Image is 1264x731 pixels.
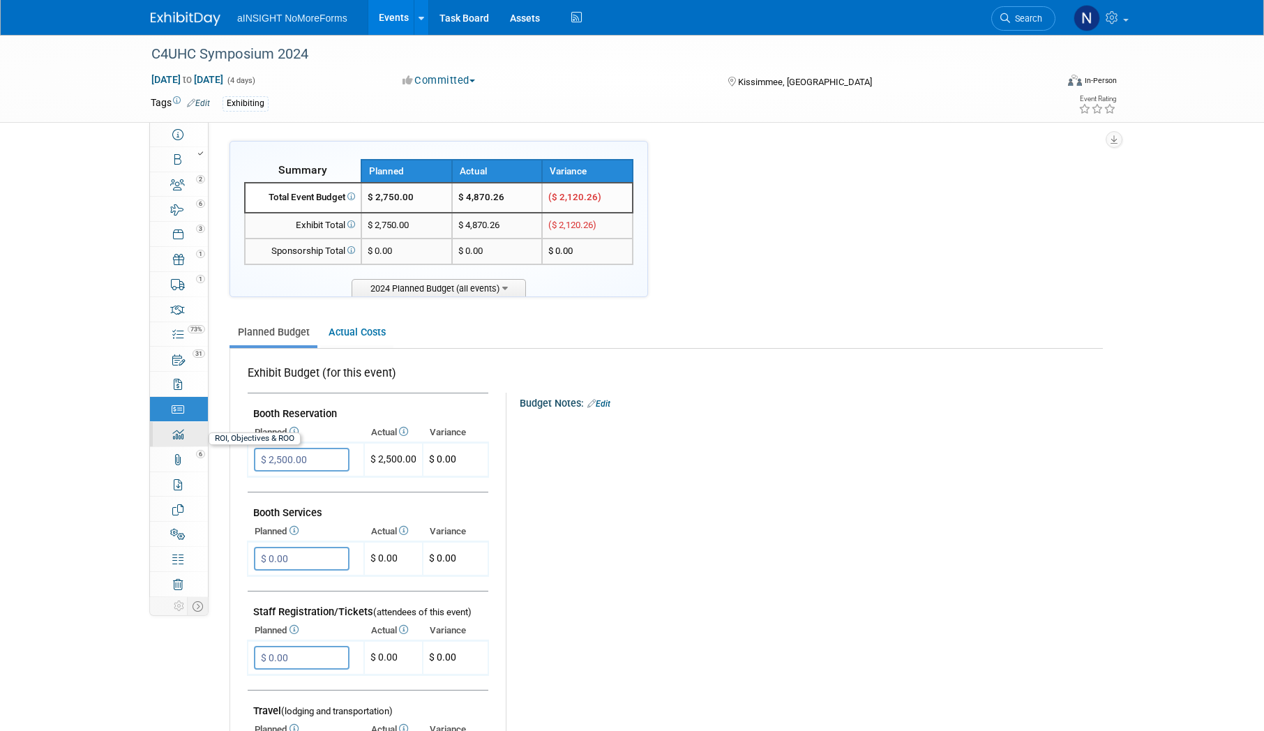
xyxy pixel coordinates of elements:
span: $ 2,750.00 [368,220,409,230]
span: [DATE] [DATE] [151,73,224,86]
a: Planned Budget [230,319,317,345]
th: Planned [248,621,364,640]
td: $ 4,870.26 [452,183,543,213]
a: Edit [587,399,610,409]
a: 6 [150,197,208,221]
td: Staff Registration/Tickets [248,591,488,621]
a: 1 [150,247,208,271]
th: Variance [423,522,488,541]
span: 31 [193,349,205,358]
div: Budget Notes: [520,393,1100,411]
td: Toggle Event Tabs [188,597,209,615]
span: (lodging and transportation) [281,706,393,716]
a: 73% [150,322,208,347]
img: Format-Inperson.png [1068,75,1082,86]
span: to [181,74,194,85]
th: Actual [364,423,423,442]
td: Booth Services [248,492,488,522]
span: $ 0.00 [429,453,456,465]
a: 31 [150,347,208,371]
span: 1 [196,250,205,258]
span: $ 2,750.00 [368,192,414,202]
td: $ 0.00 [452,239,543,264]
a: 6 [150,447,208,472]
td: $ 4,870.26 [452,213,543,239]
img: Nichole Brown [1074,5,1100,31]
span: 3 [196,225,205,233]
button: Committed [398,73,481,88]
span: $ 0.00 [548,246,573,256]
th: Actual [364,621,423,640]
div: Total Event Budget [251,191,355,204]
div: Exhibit Budget (for this event) [248,365,483,389]
div: C4UHC Symposium 2024 [146,42,1034,67]
td: $ 0.00 [364,641,423,675]
a: 3 [150,222,208,246]
span: $ 2,500.00 [370,453,416,465]
a: 2 [150,172,208,197]
span: (attendees of this event) [373,607,472,617]
td: $ 0.00 [364,542,423,576]
span: Kissimmee, [GEOGRAPHIC_DATA] [738,77,872,87]
img: ExhibitDay [151,12,220,26]
div: Event Rating [1078,96,1116,103]
span: aINSIGHT NoMoreForms [237,13,347,24]
a: 1 [150,272,208,296]
th: Planned [361,160,452,183]
div: Exhibiting [223,96,269,111]
td: Booth Reservation [248,393,488,423]
th: Variance [423,423,488,442]
span: 6 [196,450,205,458]
a: Actual Costs [320,319,393,345]
span: 2024 Planned Budget (all events) [352,279,526,296]
div: Event Format [973,73,1117,93]
td: Tags [151,96,210,112]
a: Edit [187,98,210,108]
span: ($ 2,120.26) [548,220,596,230]
div: Exhibit Total [251,219,355,232]
span: 6 [196,199,205,208]
i: Booth reservation complete [198,151,203,156]
span: Summary [278,163,327,176]
span: $ 0.00 [429,651,456,663]
td: Personalize Event Tab Strip [171,597,188,615]
span: 73% [188,325,205,333]
a: Search [991,6,1055,31]
span: Search [1010,13,1042,24]
div: Sponsorship Total [251,245,355,258]
th: Planned [248,423,364,442]
th: Actual [364,522,423,541]
th: Planned [248,522,364,541]
span: $ 0.00 [429,552,456,564]
th: Variance [423,621,488,640]
span: 2 [196,175,205,183]
span: ($ 2,120.26) [548,192,601,202]
th: Actual [452,160,543,183]
span: (4 days) [226,76,255,85]
div: In-Person [1084,75,1117,86]
td: Travel [248,691,488,721]
span: $ 0.00 [368,246,392,256]
span: 1 [196,275,205,283]
th: Variance [542,160,633,183]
